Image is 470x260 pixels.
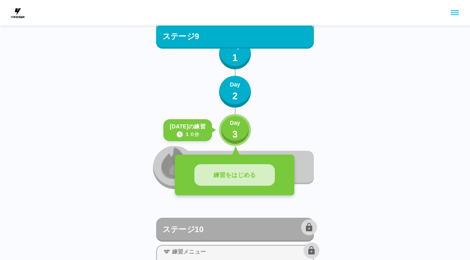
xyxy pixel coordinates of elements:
[161,146,188,179] img: locked_fire_icon
[163,30,199,42] p: ステージ9
[219,37,251,69] button: Day1
[194,164,275,186] button: 練習をはじめる
[153,146,196,189] button: locked_fire_icon
[185,131,199,138] p: １０分
[219,114,251,146] button: Day3
[448,6,462,20] button: sidemenu
[230,119,240,127] p: Day
[172,248,206,256] p: 練習メニュー
[232,127,238,142] p: 3
[219,76,251,108] button: Day2
[170,122,206,131] p: [DATE]の練習
[213,171,256,180] p: 練習をはじめる
[232,89,238,103] p: 2
[10,5,25,21] img: dummy
[163,223,204,235] p: ステージ10
[230,81,240,89] p: Day
[232,51,238,65] p: 1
